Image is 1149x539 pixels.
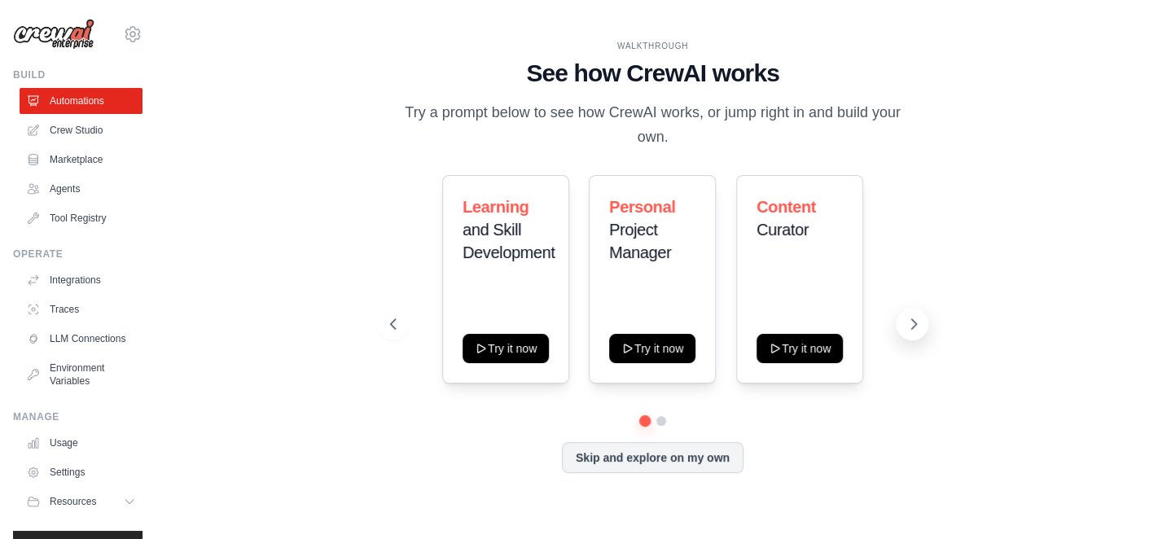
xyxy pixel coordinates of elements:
span: and Skill Development [463,221,555,261]
button: Resources [20,489,143,515]
span: Content [756,198,816,216]
div: Manage [13,410,143,423]
a: LLM Connections [20,326,143,352]
a: Traces [20,296,143,322]
a: Settings [20,459,143,485]
button: Try it now [463,334,549,363]
button: Try it now [609,334,695,363]
div: Build [13,68,143,81]
span: Personal [609,198,675,216]
img: Logo [13,19,94,50]
a: Automations [20,88,143,114]
span: Project Manager [609,221,671,261]
div: WALKTHROUGH [390,40,915,52]
span: Resources [50,495,96,508]
p: Try a prompt below to see how CrewAI works, or jump right in and build your own. [390,101,915,149]
span: Curator [756,221,809,239]
h1: See how CrewAI works [390,59,915,88]
a: Agents [20,176,143,202]
a: Crew Studio [20,117,143,143]
button: Try it now [756,334,843,363]
a: Environment Variables [20,355,143,394]
div: Operate [13,248,143,261]
a: Usage [20,430,143,456]
button: Skip and explore on my own [562,442,743,473]
a: Tool Registry [20,205,143,231]
span: Learning [463,198,528,216]
a: Marketplace [20,147,143,173]
a: Integrations [20,267,143,293]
